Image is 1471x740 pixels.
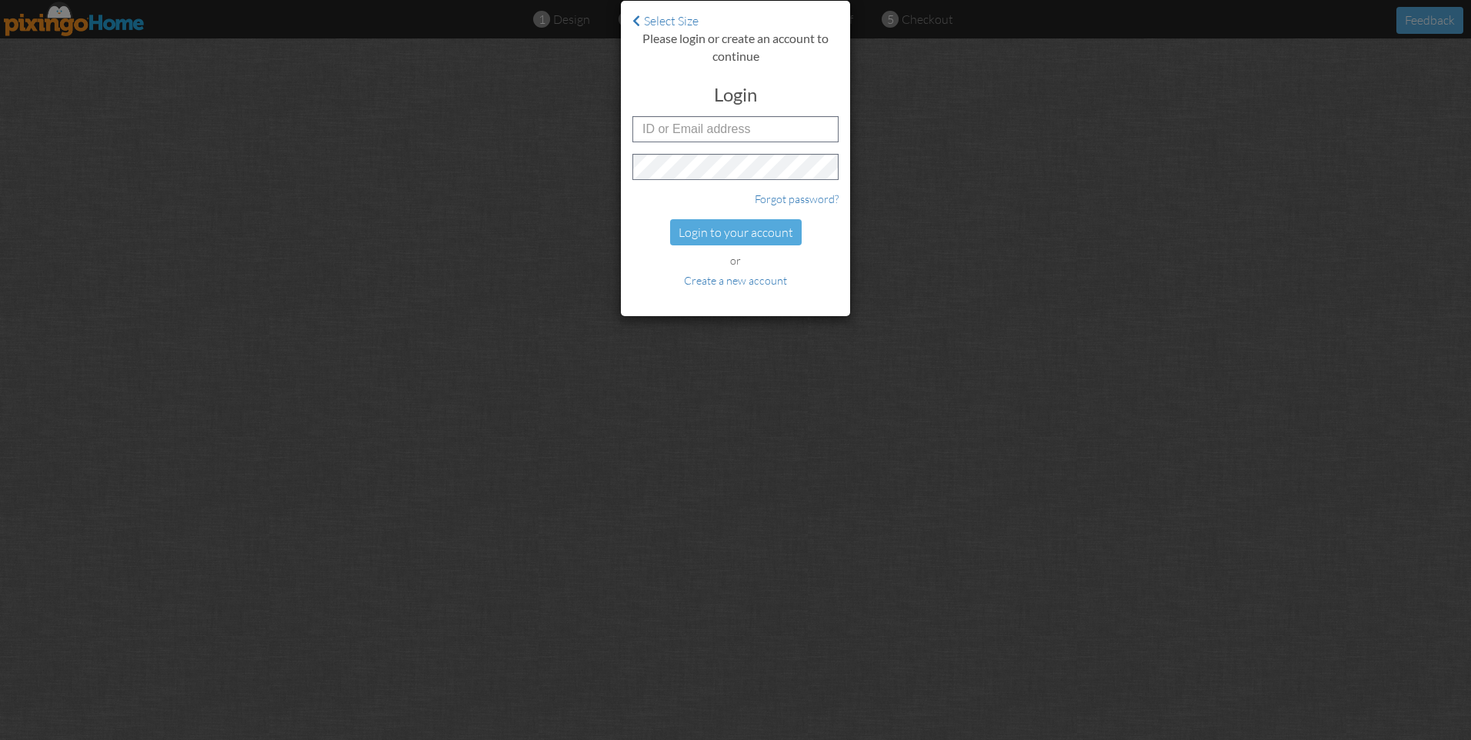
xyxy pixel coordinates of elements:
[632,85,839,105] h3: Login
[642,31,829,63] strong: Please login or create an account to continue
[684,274,787,287] a: Create a new account
[755,192,839,205] a: Forgot password?
[632,253,839,269] div: or
[632,13,699,28] a: Select Size
[632,116,839,142] input: ID or Email address
[670,219,802,246] div: Login to your account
